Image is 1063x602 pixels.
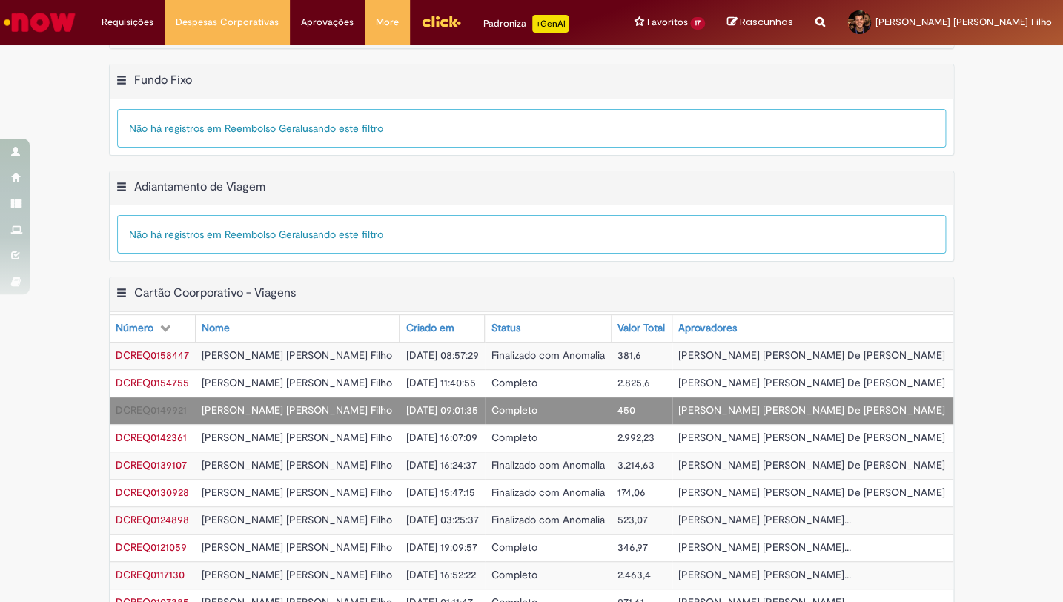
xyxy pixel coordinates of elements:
[678,568,851,581] span: [PERSON_NAME] [PERSON_NAME]...
[491,403,537,417] span: Completo
[116,486,189,499] a: Abrir Registro: DCREQ0130928
[116,431,187,444] span: DCREQ0142361
[202,321,230,336] div: Nome
[116,486,189,499] span: DCREQ0130928
[116,285,128,305] button: Cartão Coorporativo - Viagens Menu de contexto
[116,348,189,362] a: Abrir Registro: DCREQ0158447
[875,16,1052,28] span: [PERSON_NAME] [PERSON_NAME] Filho
[202,403,392,417] span: [PERSON_NAME] [PERSON_NAME] Filho
[617,321,665,336] div: Valor Total
[617,568,651,581] span: 2.463,4
[617,458,655,472] span: 3.214,63
[491,486,604,499] span: Finalizado com Anomalia
[116,348,189,362] span: DCREQ0158447
[405,321,454,336] div: Criado em
[116,376,189,389] span: DCREQ0154755
[116,403,187,417] a: Abrir Registro: DCREQ0149921
[491,513,604,526] span: Finalizado com Anomalia
[116,431,187,444] a: Abrir Registro: DCREQ0142361
[1,7,78,37] img: ServiceNow
[491,376,537,389] span: Completo
[405,431,477,444] span: [DATE] 16:07:09
[202,348,392,362] span: [PERSON_NAME] [PERSON_NAME] Filho
[405,486,474,499] span: [DATE] 15:47:15
[116,568,185,581] span: DCREQ0117130
[690,17,705,30] span: 17
[116,403,187,417] span: DCREQ0149921
[617,540,648,554] span: 346,97
[727,16,793,30] a: Rascunhos
[678,321,737,336] div: Aprovadores
[405,403,477,417] span: [DATE] 09:01:35
[116,540,187,554] span: DCREQ0121059
[302,122,383,135] span: usando este filtro
[617,403,635,417] span: 450
[678,348,945,362] span: [PERSON_NAME] [PERSON_NAME] De [PERSON_NAME]
[617,376,650,389] span: 2.825,6
[678,540,851,554] span: [PERSON_NAME] [PERSON_NAME]...
[491,321,520,336] div: Status
[117,109,946,148] div: Não há registros em Reembolso Geral
[405,458,476,472] span: [DATE] 16:24:37
[116,73,128,92] button: Fundo Fixo Menu de contexto
[646,15,687,30] span: Favoritos
[678,458,945,472] span: [PERSON_NAME] [PERSON_NAME] De [PERSON_NAME]
[202,458,392,472] span: [PERSON_NAME] [PERSON_NAME] Filho
[176,15,279,30] span: Despesas Corporativas
[405,513,478,526] span: [DATE] 03:25:37
[116,179,128,199] button: Adiantamento de Viagem Menu de contexto
[116,568,185,581] a: Abrir Registro: DCREQ0117130
[405,348,478,362] span: [DATE] 08:57:29
[617,348,641,362] span: 381,6
[202,513,392,526] span: [PERSON_NAME] [PERSON_NAME] Filho
[116,458,187,472] a: Abrir Registro: DCREQ0139107
[102,15,153,30] span: Requisições
[202,540,392,554] span: [PERSON_NAME] [PERSON_NAME] Filho
[678,431,945,444] span: [PERSON_NAME] [PERSON_NAME] De [PERSON_NAME]
[134,73,192,87] h2: Fundo Fixo
[491,540,537,554] span: Completo
[740,15,793,29] span: Rascunhos
[116,458,187,472] span: DCREQ0139107
[301,15,354,30] span: Aprovações
[405,568,475,581] span: [DATE] 16:52:22
[302,228,383,241] span: usando este filtro
[678,513,851,526] span: [PERSON_NAME] [PERSON_NAME]...
[491,568,537,581] span: Completo
[116,540,187,554] a: Abrir Registro: DCREQ0121059
[117,215,946,254] div: Não há registros em Reembolso Geral
[421,10,461,33] img: click_logo_yellow_360x200.png
[617,486,646,499] span: 174,06
[617,431,655,444] span: 2.992,23
[116,513,189,526] span: DCREQ0124898
[202,376,392,389] span: [PERSON_NAME] [PERSON_NAME] Filho
[491,348,604,362] span: Finalizado com Anomalia
[678,403,945,417] span: [PERSON_NAME] [PERSON_NAME] De [PERSON_NAME]
[405,376,475,389] span: [DATE] 11:40:55
[116,376,189,389] a: Abrir Registro: DCREQ0154755
[617,513,648,526] span: 523,07
[202,431,392,444] span: [PERSON_NAME] [PERSON_NAME] Filho
[491,431,537,444] span: Completo
[376,15,399,30] span: More
[202,568,392,581] span: [PERSON_NAME] [PERSON_NAME] Filho
[405,540,477,554] span: [DATE] 19:09:57
[116,513,189,526] a: Abrir Registro: DCREQ0124898
[678,486,945,499] span: [PERSON_NAME] [PERSON_NAME] De [PERSON_NAME]
[491,458,604,472] span: Finalizado com Anomalia
[116,321,153,336] div: Número
[483,15,569,33] div: Padroniza
[202,486,392,499] span: [PERSON_NAME] [PERSON_NAME] Filho
[678,376,945,389] span: [PERSON_NAME] [PERSON_NAME] De [PERSON_NAME]
[532,15,569,33] p: +GenAi
[134,179,265,194] h2: Adiantamento de Viagem
[134,286,296,301] h2: Cartão Coorporativo - Viagens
